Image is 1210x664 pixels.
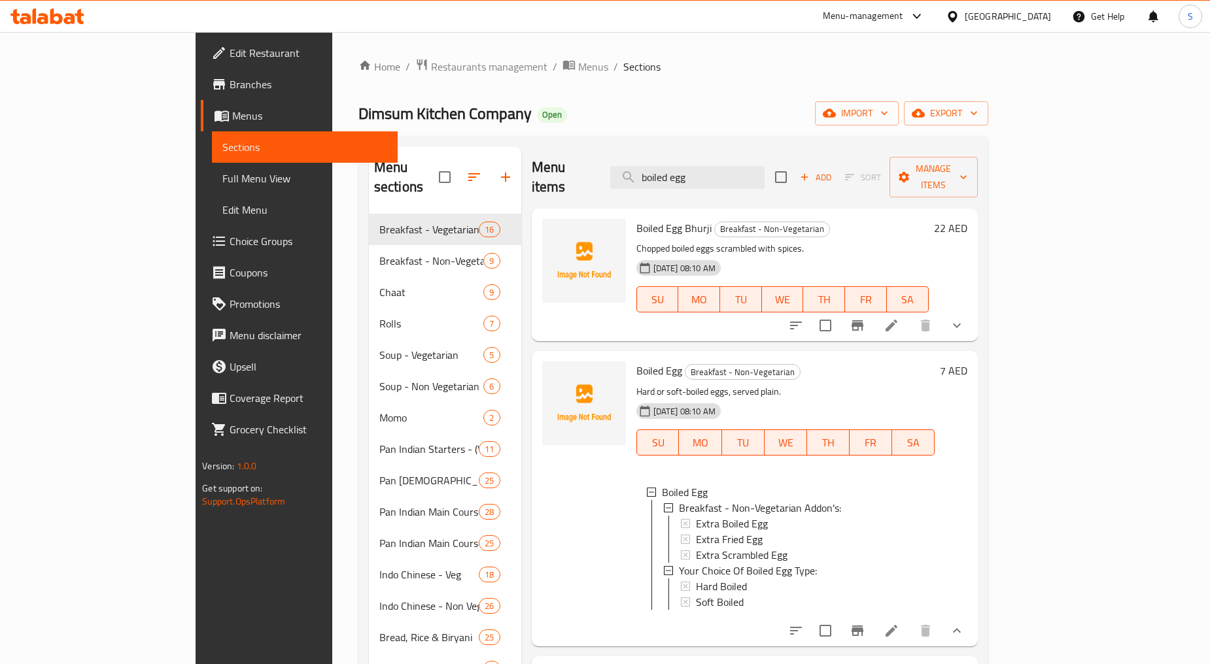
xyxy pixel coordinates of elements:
a: Edit Menu [212,194,398,225]
span: Select to update [812,617,839,644]
span: Breakfast - Non-Vegetarian [379,253,484,269]
button: TH [803,286,845,312]
span: Boiled Egg [662,484,708,500]
span: Momo [379,410,484,425]
span: Open [537,109,567,120]
span: TU [727,433,759,452]
div: Pan Indian Starters - (Veg)11 [369,433,521,465]
h6: 22 AED [934,219,967,237]
span: Bread, Rice & Biryani [379,629,479,645]
button: sort-choices [780,615,812,646]
span: Rolls [379,316,484,331]
p: Chopped boiled eggs scrambled with spices. [636,241,929,257]
span: FR [855,433,887,452]
span: 26 [479,600,499,612]
a: Edit menu item [884,318,899,333]
span: Edit Menu [222,202,387,218]
span: FR [850,290,882,309]
button: TU [722,429,765,456]
div: items [479,473,500,488]
span: Boiled Egg Bhurji [636,218,712,238]
div: Breakfast - Vegetarian [379,222,479,237]
a: Support.OpsPlatform [202,493,285,510]
button: Add section [490,161,521,193]
div: items [479,441,500,457]
span: WE [767,290,799,309]
span: TU [725,290,757,309]
div: Soup - Vegetarian [379,347,484,363]
span: Pan Indian Main Course - (Veg) [379,504,479,520]
span: Manage items [900,161,967,193]
span: 1.0.0 [237,457,257,474]
div: Bread, Rice & Biryani25 [369,622,521,653]
button: export [904,101,988,125]
div: items [483,347,500,363]
span: S [1188,9,1193,24]
div: items [483,378,500,394]
span: Pan [DEMOGRAPHIC_DATA] Starters - (Non-Veg) [379,473,479,488]
span: Sort sections [458,161,490,193]
div: items [483,253,500,269]
button: delete [910,310,941,341]
div: Soup - Non Vegetarian [379,378,484,394]
span: Add [798,170,833,185]
span: Select all sections [431,163,458,191]
input: search [610,166,765,189]
span: Extra Scrambled Egg [696,547,787,563]
span: MO [684,433,716,452]
span: Soft Boiled [696,594,744,610]
span: Chaat [379,284,484,300]
span: 9 [484,255,499,267]
span: Indo Chinese - Non Veg [379,598,479,614]
a: Full Menu View [212,163,398,194]
li: / [553,59,557,75]
span: Hard Boiled [696,578,747,594]
h2: Menu items [532,158,595,197]
a: Restaurants management [415,58,547,75]
button: SU [636,429,680,456]
span: 5 [484,349,499,361]
span: Coverage Report [230,390,387,406]
span: Menus [232,108,387,124]
div: Soup - Vegetarian5 [369,339,521,371]
div: items [479,504,500,520]
a: Grocery Checklist [201,414,398,445]
img: Boiled Egg Bhurji [542,219,626,303]
div: Pan Indian Starters - (Veg) [379,441,479,457]
span: MO [683,290,715,309]
div: Soup - Non Vegetarian6 [369,371,521,402]
span: 7 [484,318,499,330]
button: sort-choices [780,310,812,341]
div: items [479,567,500,582]
button: delete [910,615,941,646]
button: MO [678,286,720,312]
button: TH [807,429,850,456]
span: Boiled Egg [636,361,682,380]
div: Indo Chinese - Veg [379,567,479,582]
span: Coupons [230,265,387,280]
a: Edit Restaurant [201,37,398,69]
span: Pan Indian Main Course - (Non-Veg) [379,535,479,551]
span: Sections [623,59,661,75]
button: WE [762,286,804,312]
span: SA [892,290,924,309]
button: Branch-specific-item [842,310,873,341]
nav: breadcrumb [358,58,988,75]
span: 11 [479,443,499,456]
span: [DATE] 08:10 AM [648,262,721,274]
svg: Show Choices [949,623,965,639]
span: export [914,105,978,122]
span: Breakfast - Non-Vegetarian [715,222,829,237]
button: FR [850,429,892,456]
button: MO [679,429,721,456]
div: Pan Indian Main Course - (Veg)28 [369,496,521,527]
span: 25 [479,474,499,487]
button: TU [720,286,762,312]
div: items [483,284,500,300]
a: Choice Groups [201,225,398,257]
span: Grocery Checklist [230,422,387,437]
span: Branches [230,76,387,92]
span: Menu disclaimer [230,327,387,343]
